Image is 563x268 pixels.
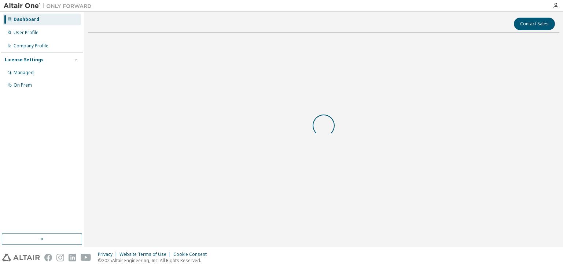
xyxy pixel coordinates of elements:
[14,82,32,88] div: On Prem
[14,30,38,36] div: User Profile
[98,257,211,264] p: © 2025 Altair Engineering, Inc. All Rights Reserved.
[14,70,34,76] div: Managed
[81,254,91,261] img: youtube.svg
[119,251,173,257] div: Website Terms of Use
[69,254,76,261] img: linkedin.svg
[98,251,119,257] div: Privacy
[173,251,211,257] div: Cookie Consent
[14,43,48,49] div: Company Profile
[514,18,555,30] button: Contact Sales
[4,2,95,10] img: Altair One
[2,254,40,261] img: altair_logo.svg
[56,254,64,261] img: instagram.svg
[5,57,44,63] div: License Settings
[14,17,39,22] div: Dashboard
[44,254,52,261] img: facebook.svg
